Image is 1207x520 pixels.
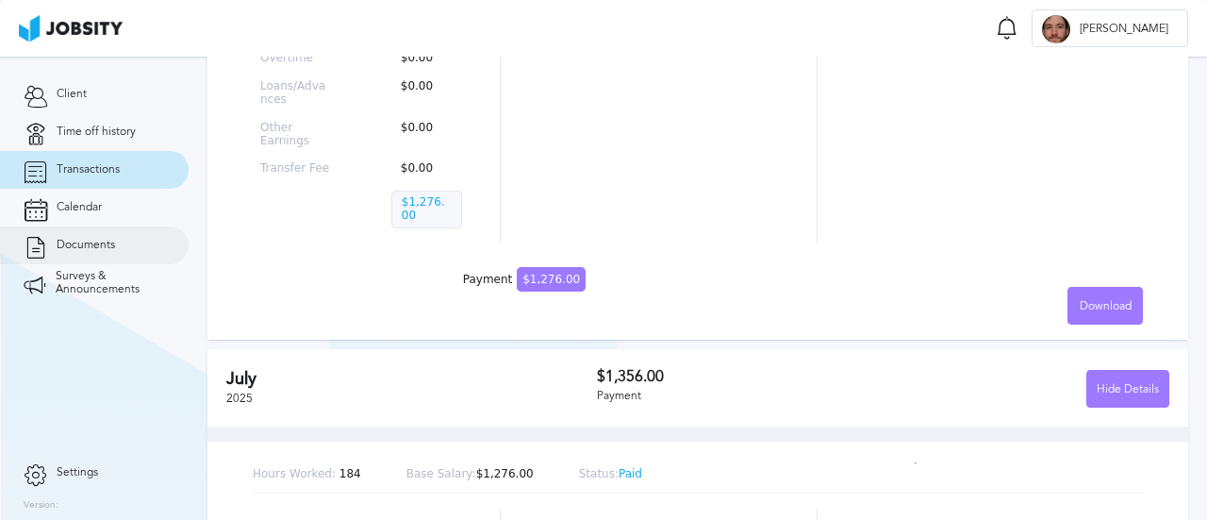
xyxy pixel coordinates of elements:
[391,52,462,65] p: $0.00
[579,468,642,481] p: Paid
[406,468,534,481] p: $1,276.00
[260,122,331,148] p: Other Earnings
[1087,371,1168,409] div: Hide Details
[1042,15,1070,43] div: C
[226,369,597,389] h2: July
[391,80,462,107] p: $0.00
[1080,300,1132,313] span: Download
[597,368,883,385] h3: $1,356.00
[57,126,136,139] span: Time off history
[57,88,87,101] span: Client
[57,239,115,252] span: Documents
[579,467,619,480] span: Status:
[253,467,336,480] span: Hours Worked:
[517,267,586,292] span: $1,276.00
[463,274,586,287] div: Payment
[1070,23,1178,36] span: [PERSON_NAME]
[391,122,462,148] p: $0.00
[597,390,883,403] div: Payment
[406,467,476,480] span: Base Salary:
[253,468,361,481] p: 184
[260,52,331,65] p: Overtime
[19,15,123,42] img: ab4bad089aa723f57921c736e9817d99.png
[391,191,462,228] p: $1,276.00
[1032,9,1188,47] button: C[PERSON_NAME]
[260,162,331,176] p: Transfer Fee
[226,392,253,405] span: 2025
[56,270,165,296] span: Surveys & Announcements
[391,162,462,176] p: $0.00
[24,500,58,512] label: Version:
[57,163,120,176] span: Transactions
[57,466,98,479] span: Settings
[260,80,331,107] p: Loans/Advances
[57,201,102,214] span: Calendar
[1086,370,1169,408] button: Hide Details
[1067,287,1143,325] button: Download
